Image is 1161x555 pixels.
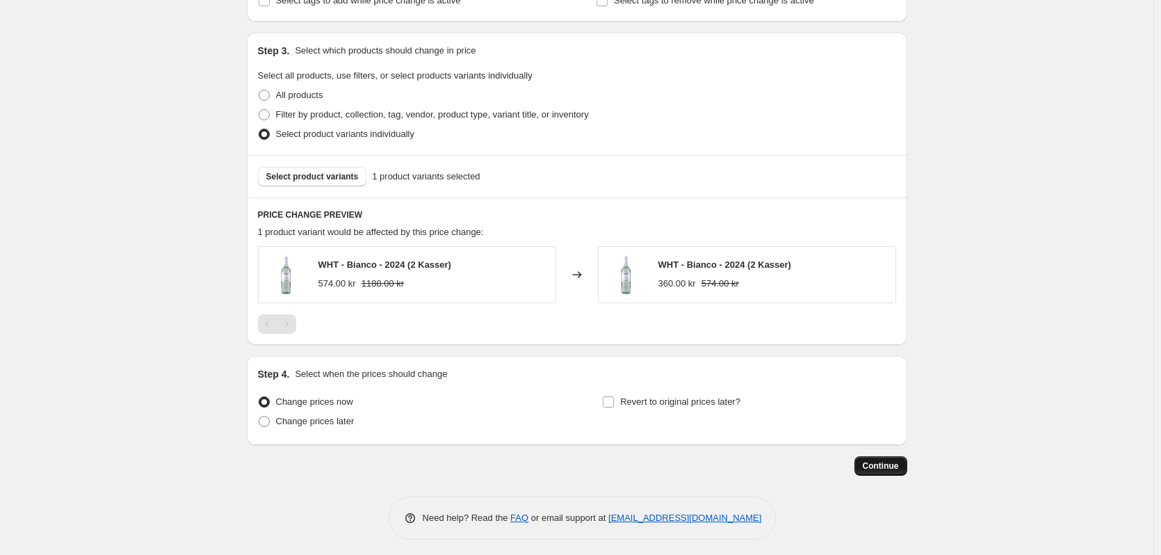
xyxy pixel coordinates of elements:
h2: Step 4. [258,367,290,381]
img: WHT-Bianco-2024_IH003_80x.jpg [266,254,307,296]
a: [EMAIL_ADDRESS][DOMAIN_NAME] [608,513,761,523]
span: Need help? Read the [423,513,511,523]
span: Select product variants individually [276,129,414,139]
h6: PRICE CHANGE PREVIEW [258,209,896,220]
strike: 574.00 kr [701,277,739,291]
span: Change prices now [276,396,353,407]
span: Select all products, use filters, or select products variants individually [258,70,533,81]
div: 574.00 kr [318,277,356,291]
span: 1 product variant would be affected by this price change: [258,227,484,237]
a: FAQ [510,513,528,523]
img: WHT-Bianco-2024_IH003_80x.jpg [606,254,647,296]
span: 1 product variants selected [372,170,480,184]
span: Continue [863,460,899,472]
span: All products [276,90,323,100]
span: Select product variants [266,171,359,182]
div: 360.00 kr [658,277,696,291]
button: Continue [854,456,907,476]
span: or email support at [528,513,608,523]
span: WHT - Bianco - 2024 (2 Kasser) [318,259,451,270]
p: Select which products should change in price [295,44,476,58]
h2: Step 3. [258,44,290,58]
span: Revert to original prices later? [620,396,740,407]
span: WHT - Bianco - 2024 (2 Kasser) [658,259,791,270]
button: Select product variants [258,167,367,186]
nav: Pagination [258,314,296,334]
p: Select when the prices should change [295,367,447,381]
strike: 1188.00 kr [362,277,404,291]
span: Filter by product, collection, tag, vendor, product type, variant title, or inventory [276,109,589,120]
span: Change prices later [276,416,355,426]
